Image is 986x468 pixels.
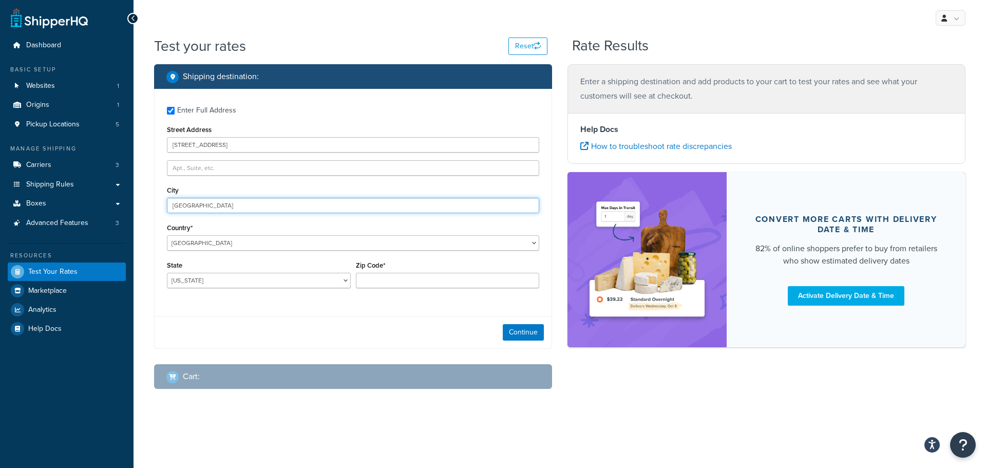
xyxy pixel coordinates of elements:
[8,301,126,319] a: Analytics
[8,77,126,96] li: Websites
[26,199,46,208] span: Boxes
[8,115,126,134] a: Pickup Locations5
[751,214,941,235] div: Convert more carts with delivery date & time
[8,144,126,153] div: Manage Shipping
[572,38,649,54] h2: Rate Results
[117,101,119,109] span: 1
[8,263,126,281] a: Test Your Rates
[116,161,119,170] span: 3
[26,82,55,90] span: Websites
[8,156,126,175] li: Carriers
[8,175,126,194] a: Shipping Rules
[116,120,119,129] span: 5
[28,325,62,333] span: Help Docs
[788,286,904,306] a: Activate Delivery Date & Time
[8,282,126,300] a: Marketplace
[154,36,246,56] h1: Test your rates
[183,372,200,381] h2: Cart :
[8,36,126,55] a: Dashboard
[26,101,49,109] span: Origins
[28,287,67,295] span: Marketplace
[580,74,953,103] p: Enter a shipping destination and add products to your cart to test your rates and see what your c...
[8,251,126,260] div: Resources
[167,224,193,232] label: Country*
[8,115,126,134] li: Pickup Locations
[8,194,126,213] a: Boxes
[503,324,544,341] button: Continue
[117,82,119,90] span: 1
[183,72,259,81] h2: Shipping destination :
[26,41,61,50] span: Dashboard
[26,180,74,189] span: Shipping Rules
[28,306,56,314] span: Analytics
[8,96,126,115] a: Origins1
[583,188,711,332] img: feature-image-ddt-36eae7f7280da8017bfb280eaccd9c446f90b1fe08728e4019434db127062ab4.png
[580,123,953,136] h4: Help Docs
[167,126,212,134] label: Street Address
[8,65,126,74] div: Basic Setup
[116,219,119,228] span: 3
[356,261,385,269] label: Zip Code*
[26,161,51,170] span: Carriers
[580,140,732,152] a: How to troubleshoot rate discrepancies
[26,219,88,228] span: Advanced Features
[167,107,175,115] input: Enter Full Address
[8,214,126,233] a: Advanced Features3
[26,120,80,129] span: Pickup Locations
[28,268,78,276] span: Test Your Rates
[177,103,236,118] div: Enter Full Address
[8,214,126,233] li: Advanced Features
[508,38,547,55] button: Reset
[167,186,179,194] label: City
[8,156,126,175] a: Carriers3
[8,96,126,115] li: Origins
[167,261,182,269] label: State
[751,242,941,267] div: 82% of online shoppers prefer to buy from retailers who show estimated delivery dates
[8,77,126,96] a: Websites1
[950,432,976,458] button: Open Resource Center
[8,320,126,338] a: Help Docs
[167,160,539,176] input: Apt., Suite, etc.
